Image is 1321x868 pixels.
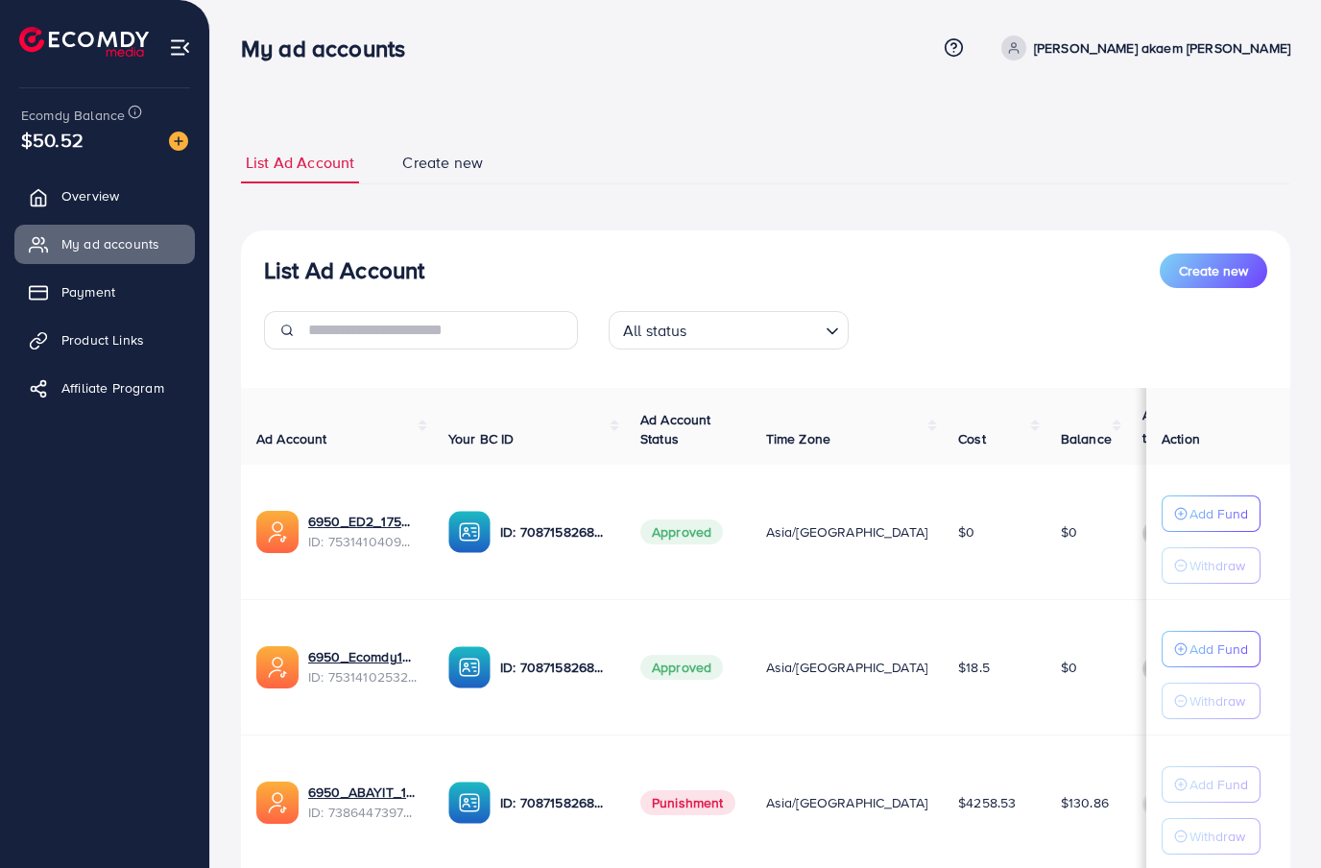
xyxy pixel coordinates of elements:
[1189,825,1245,848] p: Withdraw
[241,35,420,62] h3: My ad accounts
[308,512,418,551] div: <span class='underline'>6950_ED2_1753543144102</span></br>7531410409363144705
[1162,766,1261,803] button: Add Fund
[500,791,610,814] p: ID: 7087158268421734401
[21,126,84,154] span: $50.52
[1189,554,1245,577] p: Withdraw
[1189,689,1245,712] p: Withdraw
[256,646,299,688] img: ic-ads-acc.e4c84228.svg
[169,36,191,59] img: menu
[500,656,610,679] p: ID: 7087158268421734401
[308,512,418,531] a: 6950_ED2_1753543144102
[1061,429,1112,448] span: Balance
[1162,547,1261,584] button: Withdraw
[308,532,418,551] span: ID: 7531410409363144705
[61,378,164,398] span: Affiliate Program
[402,152,483,174] span: Create new
[21,106,125,125] span: Ecomdy Balance
[61,186,119,205] span: Overview
[256,429,327,448] span: Ad Account
[1179,261,1248,280] span: Create new
[308,803,418,822] span: ID: 7386447397456592912
[308,783,418,802] a: 6950_ABAYIT_1719791319898
[14,273,195,311] a: Payment
[1061,658,1077,677] span: $0
[693,313,818,345] input: Search for option
[256,511,299,553] img: ic-ads-acc.e4c84228.svg
[609,311,849,350] div: Search for option
[1034,36,1290,60] p: [PERSON_NAME] akaem [PERSON_NAME]
[640,790,735,815] span: Punishment
[1189,638,1248,661] p: Add Fund
[14,177,195,215] a: Overview
[766,522,928,542] span: Asia/[GEOGRAPHIC_DATA]
[619,317,691,345] span: All status
[61,234,159,253] span: My ad accounts
[256,782,299,824] img: ic-ads-acc.e4c84228.svg
[640,655,723,680] span: Approved
[169,132,188,151] img: image
[766,429,830,448] span: Time Zone
[61,282,115,301] span: Payment
[14,369,195,407] a: Affiliate Program
[308,667,418,687] span: ID: 7531410253213204497
[958,793,1016,812] span: $4258.53
[500,520,610,543] p: ID: 7087158268421734401
[448,782,491,824] img: ic-ba-acc.ded83a64.svg
[1162,683,1261,719] button: Withdraw
[14,225,195,263] a: My ad accounts
[1189,773,1248,796] p: Add Fund
[1160,253,1267,288] button: Create new
[958,658,990,677] span: $18.5
[61,330,144,350] span: Product Links
[1061,793,1109,812] span: $130.86
[1162,429,1200,448] span: Action
[19,27,149,57] img: logo
[448,511,491,553] img: ic-ba-acc.ded83a64.svg
[246,152,354,174] span: List Ad Account
[308,647,418,666] a: 6950_Ecomdy1_1753543101849
[640,410,711,448] span: Ad Account Status
[308,647,418,687] div: <span class='underline'>6950_Ecomdy1_1753543101849</span></br>7531410253213204497
[1162,631,1261,667] button: Add Fund
[448,429,515,448] span: Your BC ID
[640,519,723,544] span: Approved
[1162,495,1261,532] button: Add Fund
[14,321,195,359] a: Product Links
[1189,502,1248,525] p: Add Fund
[1162,818,1261,855] button: Withdraw
[766,658,928,677] span: Asia/[GEOGRAPHIC_DATA]
[264,256,424,284] h3: List Ad Account
[994,36,1290,60] a: [PERSON_NAME] akaem [PERSON_NAME]
[958,522,974,542] span: $0
[1061,522,1077,542] span: $0
[958,429,986,448] span: Cost
[448,646,491,688] img: ic-ba-acc.ded83a64.svg
[766,793,928,812] span: Asia/[GEOGRAPHIC_DATA]
[308,783,418,822] div: <span class='underline'>6950_ABAYIT_1719791319898</span></br>7386447397456592912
